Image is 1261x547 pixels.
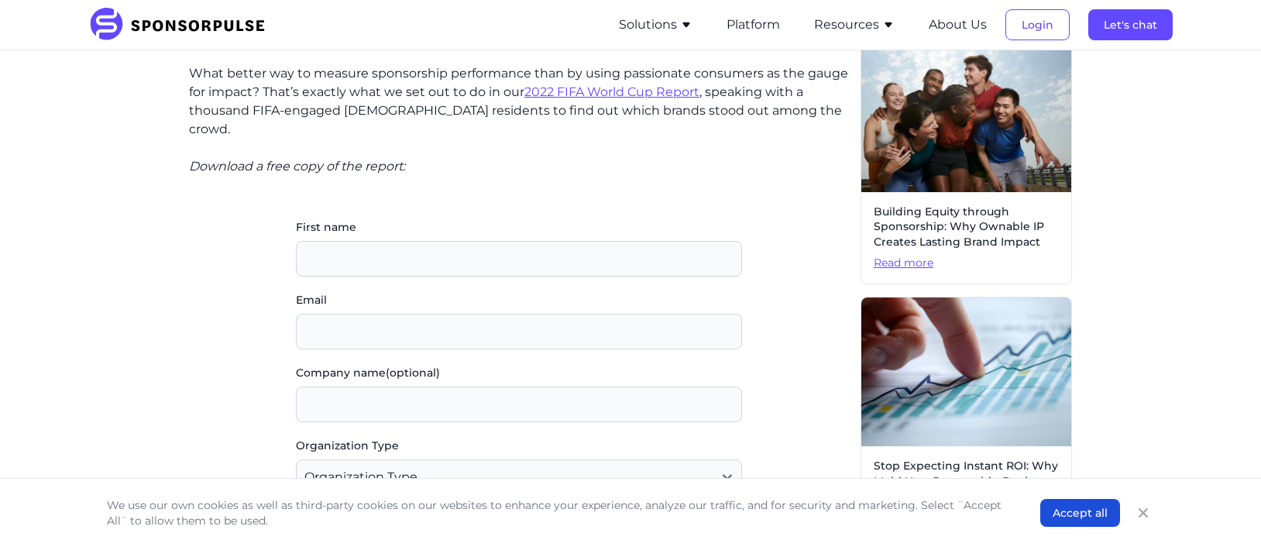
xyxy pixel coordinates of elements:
[861,43,1071,192] img: Photo by Leire Cavia, courtesy of Unsplash
[1088,18,1173,32] a: Let's chat
[1005,18,1070,32] a: Login
[874,205,1059,250] span: Building Equity through Sponsorship: Why Ownable IP Creates Lasting Brand Impact
[189,64,848,139] p: What better way to measure sponsorship performance than by using passionate consumers as the gaug...
[619,15,692,34] button: Solutions
[861,43,1072,284] a: Building Equity through Sponsorship: Why Ownable IP Creates Lasting Brand ImpactRead more
[874,459,1059,504] span: Stop Expecting Instant ROI: Why Multi-Year Partnership Deals Deliver Amplified Performance
[1088,9,1173,40] button: Let's chat
[814,15,895,34] button: Resources
[1132,502,1154,524] button: Close
[296,219,742,235] label: First name
[727,15,780,34] button: Platform
[727,18,780,32] a: Platform
[107,497,1009,528] p: We use our own cookies as well as third-party cookies on our websites to enhance your experience,...
[524,84,699,99] a: 2022 FIFA World Cup Report
[861,297,1072,538] a: Stop Expecting Instant ROI: Why Multi-Year Partnership Deals Deliver Amplified PerformanceRead more
[874,256,1059,271] span: Read more
[929,18,987,32] a: About Us
[296,438,742,453] label: Organization Type
[88,8,277,42] img: SponsorPulse
[929,15,987,34] button: About Us
[189,159,405,174] i: Download a free copy of the report:
[861,298,1071,446] img: Sponsorship ROI image
[296,292,742,308] label: Email
[1040,499,1120,527] button: Accept all
[1184,473,1261,547] iframe: Chat Widget
[296,365,742,380] label: Company name (optional)
[1005,9,1070,40] button: Login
